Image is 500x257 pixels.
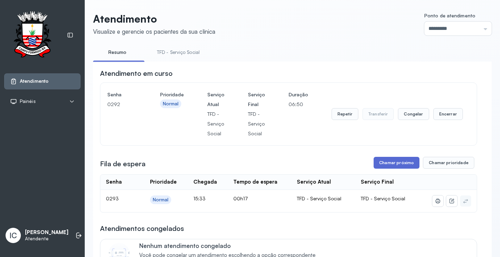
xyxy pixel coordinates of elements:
[248,109,265,138] p: TFD - Serviço Social
[7,11,57,59] img: Logotipo do estabelecimento
[233,179,277,185] div: Tempo de espera
[297,179,331,185] div: Serviço Atual
[150,47,207,58] a: TFD - Serviço Social
[150,179,177,185] div: Prioridade
[193,195,206,201] span: 15:33
[207,109,224,138] p: TFD - Serviço Social
[163,101,179,107] div: Normal
[423,157,474,169] button: Chamar prioridade
[160,90,184,99] h4: Prioridade
[153,197,169,203] div: Normal
[106,179,122,185] div: Senha
[107,99,136,109] p: 0292
[362,108,394,120] button: Transferir
[361,179,394,185] div: Serviço Final
[20,98,36,104] span: Painéis
[289,99,308,109] p: 06:50
[433,108,463,120] button: Encerrar
[107,90,136,99] h4: Senha
[93,28,215,35] div: Visualize e gerencie os pacientes da sua clínica
[10,78,75,85] a: Atendimento
[93,47,142,58] a: Resumo
[100,159,145,169] h3: Fila de espera
[289,90,308,99] h4: Duração
[100,69,173,78] h3: Atendimento em curso
[424,13,475,18] span: Ponto de atendimento
[106,195,119,201] span: 0293
[139,242,323,249] p: Nenhum atendimento congelado
[248,90,265,109] h4: Serviço Final
[93,13,215,25] p: Atendimento
[398,108,429,120] button: Congelar
[100,224,184,233] h3: Atendimentos congelados
[25,236,68,242] p: Atendente
[20,78,49,84] span: Atendimento
[207,90,224,109] h4: Serviço Atual
[193,179,217,185] div: Chegada
[297,195,350,202] div: TFD - Serviço Social
[25,229,68,236] p: [PERSON_NAME]
[332,108,358,120] button: Repetir
[374,157,419,169] button: Chamar próximo
[233,195,248,201] span: 00h17
[361,195,405,201] span: TFD - Serviço Social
